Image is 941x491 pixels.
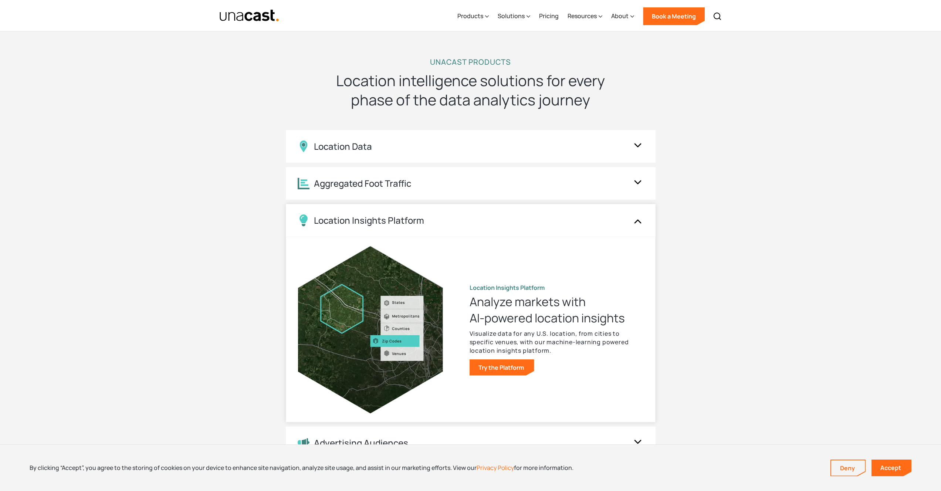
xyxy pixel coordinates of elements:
[643,7,705,25] a: Book a Meeting
[314,141,372,152] div: Location Data
[314,215,424,226] div: Location Insights Platform
[477,464,514,472] a: Privacy Policy
[298,438,309,448] img: Advertising Audiences icon
[470,294,643,326] h3: Analyze markets with AI-powered location insights
[457,11,483,20] div: Products
[323,71,619,109] h2: Location intelligence solutions for every phase of the data analytics journey
[314,438,408,448] div: Advertising Audiences
[430,56,511,68] h2: UNACAST PRODUCTS
[498,11,525,20] div: Solutions
[298,246,443,413] img: visualization with the image of the city of the Location Insights Platform
[219,9,280,22] a: home
[539,1,559,31] a: Pricing
[831,460,865,476] a: Deny
[568,1,602,31] div: Resources
[568,11,597,20] div: Resources
[457,1,489,31] div: Products
[219,9,280,22] img: Unacast text logo
[298,214,309,226] img: Location Insights Platform icon
[611,11,629,20] div: About
[713,12,722,21] img: Search icon
[470,329,643,355] p: Visualize data for any U.S. location, from cities to specific venues, with our machine-learning p...
[871,460,911,476] a: Accept
[498,1,530,31] div: Solutions
[611,1,634,31] div: About
[298,178,309,189] img: Location Analytics icon
[470,359,534,376] a: Try the Platform
[314,178,411,189] div: Aggregated Foot Traffic
[30,464,573,472] div: By clicking “Accept”, you agree to the storing of cookies on your device to enhance site navigati...
[298,140,309,152] img: Location Data icon
[470,284,545,292] strong: Location Insights Platform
